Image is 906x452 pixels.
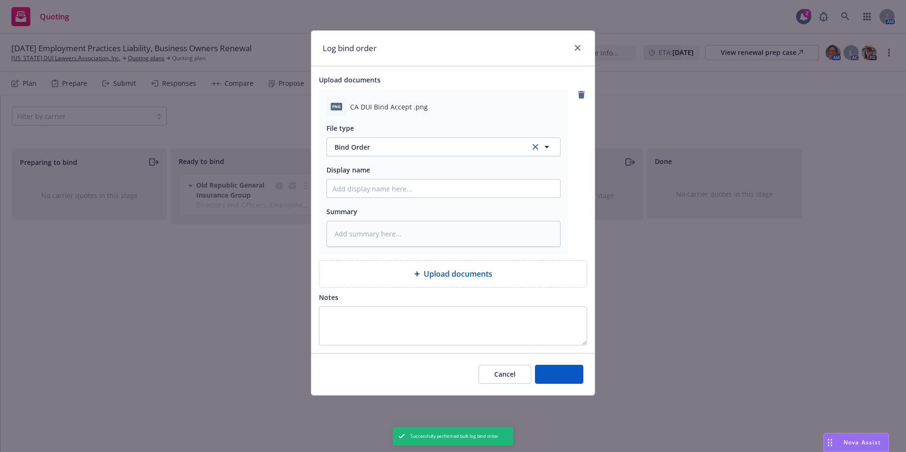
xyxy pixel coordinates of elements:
[350,102,428,112] span: CA DUI Bind Accept .png
[494,370,516,379] span: Cancel
[326,124,354,133] span: File type
[843,438,881,446] span: Nova Assist
[824,433,889,452] button: Nova Assist
[319,260,587,288] div: Upload documents
[410,433,498,439] span: Successfully performed bulk log bind order
[326,207,357,216] span: Summary
[530,141,541,153] a: clear selection
[326,165,370,174] span: Display name
[319,293,338,302] span: Notes
[824,434,836,452] div: Drag to move
[319,75,381,84] span: Upload documents
[327,180,560,198] input: Add display name here...
[331,103,342,110] span: png
[479,365,531,384] button: Cancel
[335,142,520,152] span: Bind Order
[326,137,561,156] button: Bind Orderclear selection
[424,268,492,280] span: Upload documents
[576,89,587,100] a: remove
[572,42,583,54] a: close
[323,42,377,54] h1: Log bind order
[535,365,583,384] button: Done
